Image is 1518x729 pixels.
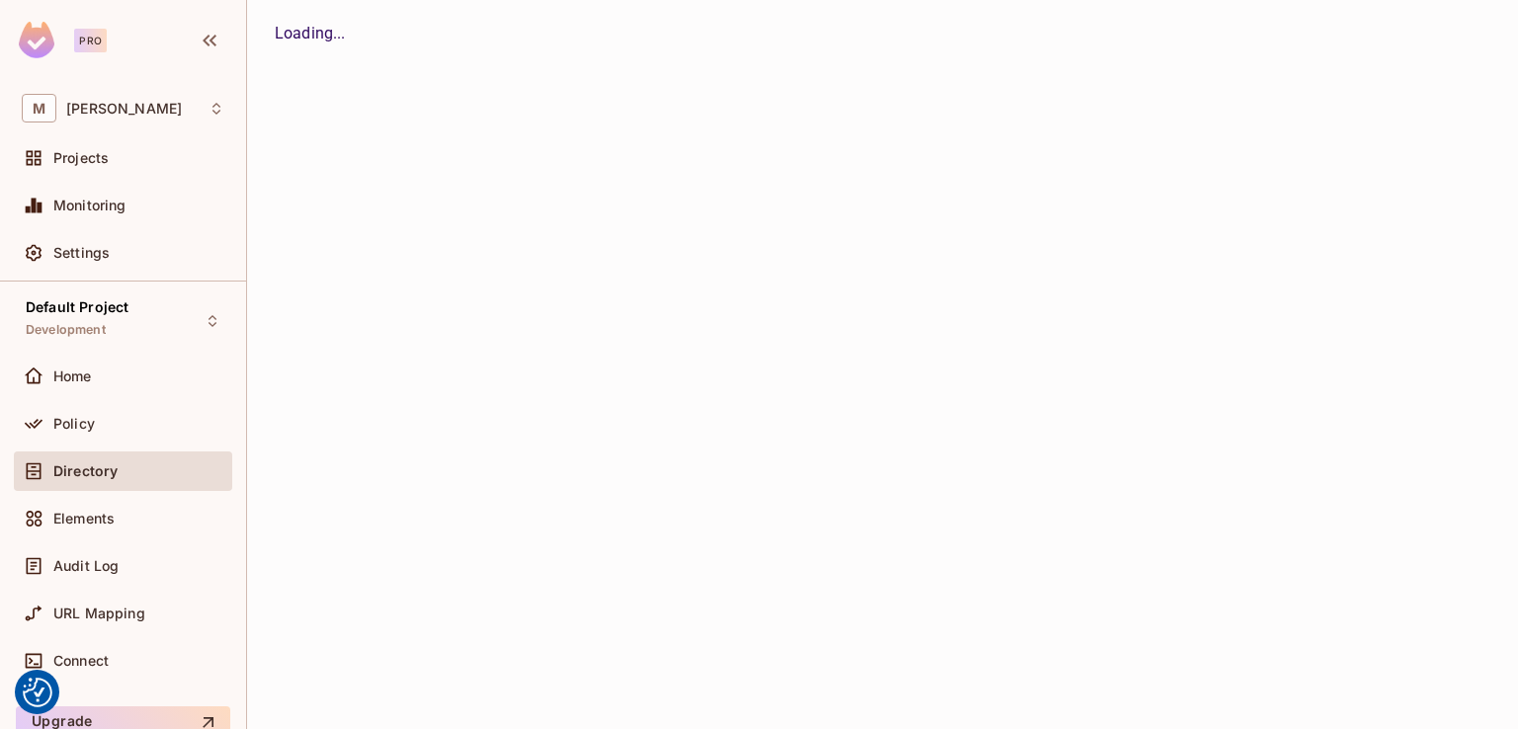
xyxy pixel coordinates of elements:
span: Home [53,368,92,384]
span: Policy [53,416,95,432]
span: URL Mapping [53,606,145,621]
button: Consent Preferences [23,678,52,707]
span: Default Project [26,299,128,315]
div: Loading... [275,22,1490,45]
div: Pro [74,29,107,52]
span: Audit Log [53,558,119,574]
span: Settings [53,245,110,261]
img: SReyMgAAAABJRU5ErkJggg== [19,22,54,58]
span: Connect [53,653,109,669]
span: M [22,94,56,122]
span: Directory [53,463,118,479]
span: Elements [53,511,115,526]
span: Workspace: Mark-Hakim [66,101,182,117]
span: Monitoring [53,198,126,213]
span: Projects [53,150,109,166]
img: Revisit consent button [23,678,52,707]
span: Development [26,322,106,338]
